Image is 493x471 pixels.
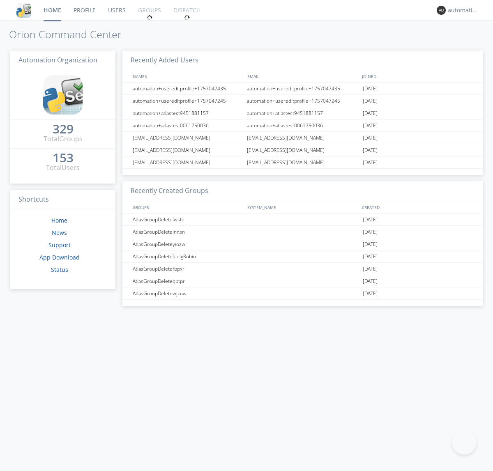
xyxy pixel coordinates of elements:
a: 329 [53,125,74,134]
div: automation+usereditprofile+1757047245 [131,95,244,107]
a: App Download [39,253,80,261]
a: News [52,229,67,237]
span: [DATE] [363,226,378,238]
div: 329 [53,125,74,133]
img: cddb5a64eb264b2086981ab96f4c1ba7 [16,3,31,18]
a: Home [51,216,67,224]
div: Total Users [46,163,80,172]
img: cddb5a64eb264b2086981ab96f4c1ba7 [43,75,83,115]
div: Total Groups [44,134,83,144]
span: [DATE] [363,107,378,119]
div: [EMAIL_ADDRESS][DOMAIN_NAME] [131,132,244,144]
a: AtlasGroupDeletewjzuw[DATE] [122,287,483,300]
a: Status [51,266,68,273]
div: automation+usereditprofile+1757047435 [131,83,244,94]
span: [DATE] [363,95,378,107]
div: SYSTEM_NAME [245,201,360,213]
span: [DATE] [363,238,378,250]
div: [EMAIL_ADDRESS][DOMAIN_NAME] [245,156,361,168]
span: [DATE] [363,144,378,156]
a: AtlasGroupDeletelwsfe[DATE] [122,214,483,226]
a: AtlasGroupDeletefculgRubin[DATE] [122,250,483,263]
h3: Recently Created Groups [122,181,483,201]
div: AtlasGroupDeletefbpxr [131,263,244,275]
span: [DATE] [363,119,378,132]
h3: Recently Added Users [122,51,483,71]
div: CREATED [360,201,475,213]
div: GROUPS [131,201,243,213]
div: automation+atlastest9451881157 [131,107,244,119]
a: automation+usereditprofile+1757047435automation+usereditprofile+1757047435[DATE] [122,83,483,95]
div: EMAIL [245,70,360,82]
div: automation+atlastest0061750036 [131,119,244,131]
div: 153 [53,154,74,162]
a: AtlasGroupDeleteqbtpr[DATE] [122,275,483,287]
a: [EMAIL_ADDRESS][DOMAIN_NAME][EMAIL_ADDRESS][DOMAIN_NAME][DATE] [122,156,483,169]
span: [DATE] [363,214,378,226]
div: automation+atlas0018 [448,6,479,14]
div: AtlasGroupDeletelnnsn [131,226,244,238]
span: [DATE] [363,250,378,263]
div: AtlasGroupDeletewjzuw [131,287,244,299]
div: automation+atlastest0061750036 [245,119,361,131]
span: [DATE] [363,83,378,95]
div: NAMES [131,70,243,82]
div: [EMAIL_ADDRESS][DOMAIN_NAME] [131,156,244,168]
h3: Shortcuts [10,190,115,210]
a: [EMAIL_ADDRESS][DOMAIN_NAME][EMAIL_ADDRESS][DOMAIN_NAME][DATE] [122,132,483,144]
span: [DATE] [363,275,378,287]
span: Automation Organization [18,55,97,64]
div: [EMAIL_ADDRESS][DOMAIN_NAME] [131,144,244,156]
div: automation+atlastest9451881157 [245,107,361,119]
div: AtlasGroupDeleteqbtpr [131,275,244,287]
a: automation+atlastest0061750036automation+atlastest0061750036[DATE] [122,119,483,132]
div: automation+usereditprofile+1757047245 [245,95,361,107]
a: [EMAIL_ADDRESS][DOMAIN_NAME][EMAIL_ADDRESS][DOMAIN_NAME][DATE] [122,144,483,156]
iframe: Toggle Customer Support [452,430,477,455]
span: [DATE] [363,132,378,144]
a: automation+usereditprofile+1757047245automation+usereditprofile+1757047245[DATE] [122,95,483,107]
div: AtlasGroupDeleteyiozw [131,238,244,250]
a: AtlasGroupDeletefbpxr[DATE] [122,263,483,275]
div: [EMAIL_ADDRESS][DOMAIN_NAME] [245,144,361,156]
span: [DATE] [363,287,378,300]
div: JOINED [360,70,475,82]
a: automation+atlastest9451881157automation+atlastest9451881157[DATE] [122,107,483,119]
span: [DATE] [363,263,378,275]
span: [DATE] [363,156,378,169]
img: spin.svg [184,15,190,21]
a: AtlasGroupDeleteyiozw[DATE] [122,238,483,250]
img: spin.svg [147,15,152,21]
a: Support [48,241,71,249]
div: [EMAIL_ADDRESS][DOMAIN_NAME] [245,132,361,144]
a: AtlasGroupDeletelnnsn[DATE] [122,226,483,238]
a: 153 [53,154,74,163]
div: AtlasGroupDeletefculgRubin [131,250,244,262]
img: 373638.png [437,6,446,15]
div: AtlasGroupDeletelwsfe [131,214,244,225]
div: automation+usereditprofile+1757047435 [245,83,361,94]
